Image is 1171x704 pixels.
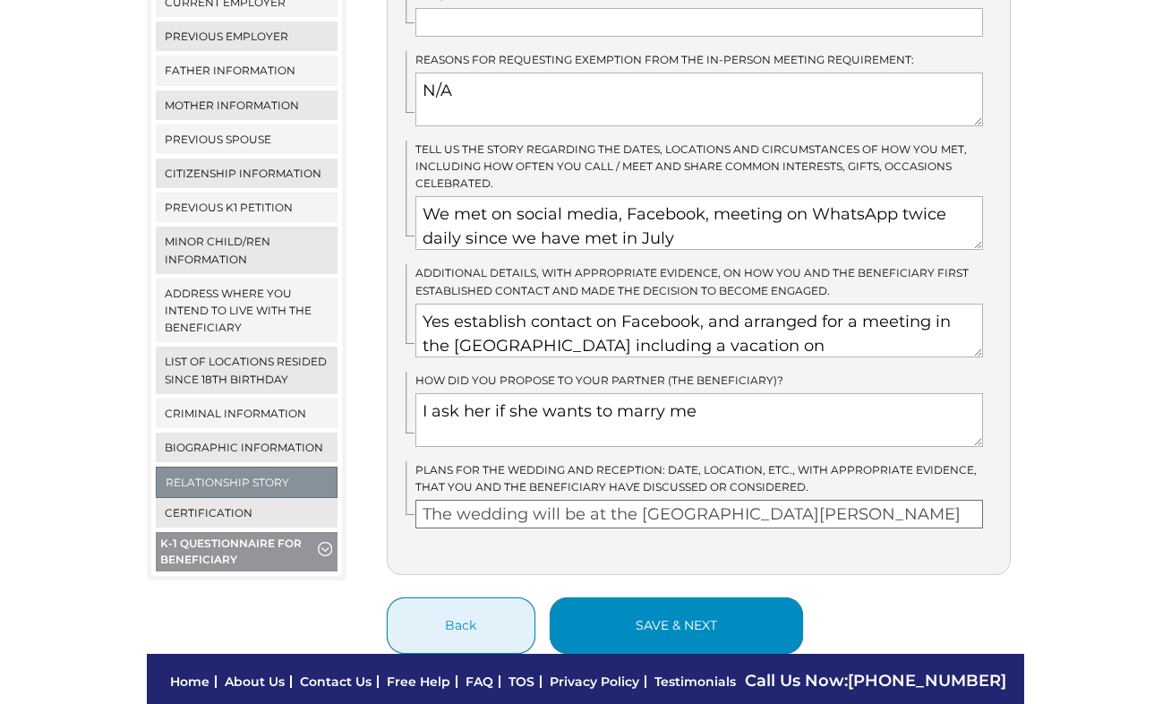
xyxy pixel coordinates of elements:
button: K-1 Questionnaire for Beneficiary [156,532,338,576]
a: Father Information [156,56,338,85]
span: Tell us the story regarding the dates, locations and circumstances of how you met, including how ... [415,142,967,190]
a: TOS [509,674,534,690]
a: About Us [225,674,285,690]
button: save & next [550,597,803,654]
a: Free Help [387,674,450,690]
a: Relationship Story [157,468,337,497]
a: [PHONE_NUMBER] [848,671,1006,691]
span: Call Us Now: [745,671,1006,691]
a: Address where you intend to live with the beneficiary [156,279,338,343]
a: Certification [156,498,338,528]
span: How did you propose to your partner (the beneficiary)? [415,373,783,387]
a: Contact Us [300,674,372,690]
a: Home [170,674,209,690]
span: Plans for the wedding and reception: date, location, etc., with appropriate evidence, that you an... [415,463,977,494]
span: Additional details, with appropriate evidence, on how you and the beneficiary first established c... [415,266,969,296]
a: Citizenship Information [156,159,338,188]
a: List of locations resided since 18th birthday [156,347,338,393]
a: Biographic Information [156,433,338,462]
a: Previous Employer [156,21,338,51]
a: FAQ [466,674,493,690]
a: Mother Information [156,90,338,120]
a: Previous K1 Petition [156,193,338,222]
span: Reasons for requesting exemption from the in-person meeting requirement: [415,53,914,66]
a: Previous Spouse [156,124,338,154]
a: Privacy Policy [550,674,639,690]
a: Minor Child/ren Information [156,227,338,273]
a: Criminal Information [156,399,338,428]
a: Testimonials [654,674,736,690]
button: Back [387,597,535,654]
